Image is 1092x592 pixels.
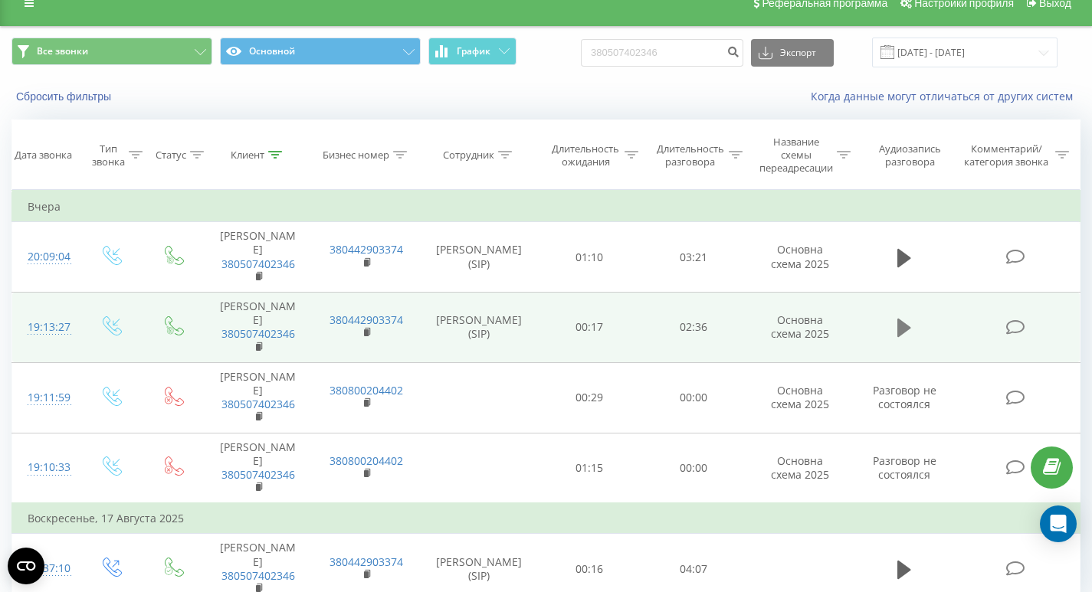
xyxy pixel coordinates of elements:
[641,433,746,503] td: 00:00
[330,383,403,397] a: 380800204402
[746,222,854,293] td: Основна схема 2025
[231,149,264,162] div: Клиент
[221,257,295,271] a: 380507402346
[156,149,186,162] div: Статус
[204,433,313,503] td: [PERSON_NAME]
[37,45,88,57] span: Все звонки
[11,90,119,103] button: Сбросить фильтры
[537,293,641,363] td: 00:17
[811,89,1081,103] a: Когда данные могут отличаться от других систем
[746,362,854,433] td: Основна схема 2025
[330,312,403,327] a: 380442903374
[8,548,44,584] button: Open CMP widget
[551,142,620,168] div: Длительность ожидания
[537,362,641,433] td: 00:29
[221,467,295,482] a: 380507402346
[323,149,389,162] div: Бизнес номер
[443,149,494,162] div: Сотрудник
[28,554,64,584] div: 10:37:10
[28,242,64,272] div: 20:09:04
[28,312,64,342] div: 19:13:27
[457,46,490,57] span: График
[873,453,936,482] span: Разговор не состоялся
[962,142,1051,168] div: Комментарий/категория звонка
[28,453,64,482] div: 19:10:33
[330,242,403,257] a: 380442903374
[746,293,854,363] td: Основна схема 2025
[12,503,1081,534] td: Воскресенье, 17 Августа 2025
[221,568,295,583] a: 380507402346
[581,39,743,67] input: Поиск по номеру
[873,383,936,411] span: Разговор не состоялся
[868,142,951,168] div: Аудиозапись разговора
[11,38,212,65] button: Все звонки
[656,142,725,168] div: Длительность разговора
[641,293,746,363] td: 02:36
[92,142,125,168] div: Тип звонка
[28,383,64,413] div: 19:11:59
[204,362,313,433] td: [PERSON_NAME]
[1040,505,1077,542] div: Open Intercom Messenger
[641,362,746,433] td: 00:00
[428,38,516,65] button: График
[221,397,295,411] a: 380507402346
[537,433,641,503] td: 01:15
[759,136,833,175] div: Название схемы переадресации
[641,222,746,293] td: 03:21
[421,293,537,363] td: [PERSON_NAME] (SIP)
[220,38,421,65] button: Основной
[221,326,295,341] a: 380507402346
[746,433,854,503] td: Основна схема 2025
[421,222,537,293] td: [PERSON_NAME] (SIP)
[330,453,403,468] a: 380800204402
[537,222,641,293] td: 01:10
[204,222,313,293] td: [PERSON_NAME]
[330,554,403,569] a: 380442903374
[12,191,1081,222] td: Вчера
[204,293,313,363] td: [PERSON_NAME]
[751,39,834,67] button: Экспорт
[15,149,72,162] div: Дата звонка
